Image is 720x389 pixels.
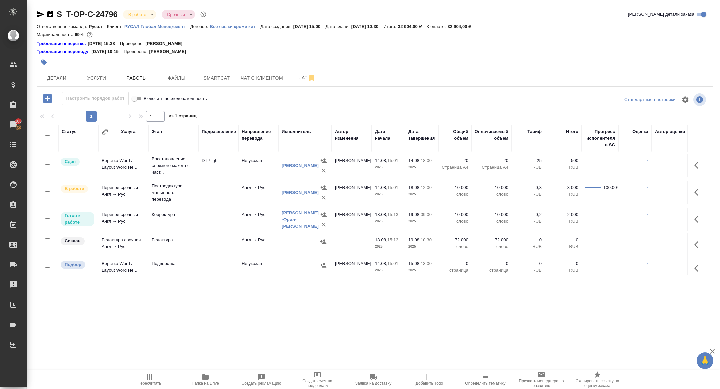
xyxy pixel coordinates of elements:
[282,210,319,229] a: [PERSON_NAME] -Фрил- [PERSON_NAME]
[98,257,148,280] td: Верстка Word / Layout Word Не ...
[37,55,51,70] button: Добавить тэг
[198,154,238,177] td: DTPlight
[387,212,398,217] p: 15:13
[355,381,391,386] span: Заявка на доставку
[121,128,135,135] div: Услуга
[242,381,281,386] span: Создать рекламацию
[238,208,278,231] td: Англ → Рус
[408,261,421,266] p: 15.08,
[152,183,195,203] p: Постредактура машинного перевода
[65,238,81,244] p: Создан
[548,243,578,250] p: RUB
[442,237,468,243] p: 72 000
[408,158,421,163] p: 14.08,
[548,184,578,191] p: 8 000
[38,92,57,105] button: Добавить работу
[293,379,341,388] span: Создать счет на предоплату
[144,95,207,102] span: Включить последовательность
[319,193,329,203] button: Удалить
[60,260,95,269] div: Можно подбирать исполнителей
[81,74,113,82] span: Услуги
[37,24,89,29] p: Ответственная команда:
[475,218,508,225] p: слово
[210,23,260,29] a: Все языки кроме кит
[383,24,398,29] p: Итого:
[421,261,432,266] p: 13:00
[238,181,278,204] td: Англ → Рус
[548,157,578,164] p: 500
[98,233,148,257] td: Редактура срочная Англ → Рус
[408,212,421,217] p: 19.08,
[60,184,95,193] div: Исполнитель выполняет работу
[408,191,435,198] p: 2025
[442,184,468,191] p: 10 000
[475,191,508,198] p: слово
[442,164,468,171] p: Страница А4
[408,164,435,171] p: 2025
[238,154,278,177] td: Не указан
[475,260,508,267] p: 0
[241,74,283,82] span: Чат с клиентом
[457,370,513,389] button: Определить тематику
[475,243,508,250] p: слово
[387,237,398,242] p: 15:13
[238,233,278,257] td: Англ → Рус
[152,260,195,267] p: Подверстка
[319,166,329,176] button: Удалить
[41,74,73,82] span: Детали
[282,190,319,195] a: [PERSON_NAME]
[690,211,706,227] button: Здесь прячутся важные кнопки
[375,267,402,274] p: 2025
[442,218,468,225] p: слово
[375,191,402,198] p: 2025
[401,370,457,389] button: Добавить Todo
[515,211,542,218] p: 0,2
[515,157,542,164] p: 25
[375,128,402,142] div: Дата начала
[65,158,76,165] p: Сдан
[37,40,88,47] a: Требования к верстке:
[123,10,156,19] div: В работе
[238,257,278,280] td: Не указан
[677,92,693,108] span: Настроить таблицу
[210,24,260,29] p: Все языки кроме кит
[375,218,402,225] p: 2025
[332,257,372,280] td: [PERSON_NAME]
[242,128,275,142] div: Направление перевода
[75,32,85,37] p: 69%
[65,185,84,192] p: В работе
[515,267,542,274] p: RUB
[421,185,432,190] p: 12:00
[60,211,95,227] div: Исполнитель может приступить к работе
[548,267,578,274] p: RUB
[319,220,329,230] button: Удалить
[375,243,402,250] p: 2025
[475,164,508,171] p: Страница А4
[98,154,148,177] td: Верстка Word / Layout Word Не ...
[91,48,124,55] p: [DATE] 10:15
[282,128,311,135] div: Исполнитель
[325,24,351,29] p: Дата сдачи:
[289,370,345,389] button: Создать счет на предоплату
[566,128,578,135] div: Итого
[442,260,468,267] p: 0
[199,10,208,19] button: Доп статусы указывают на важность/срочность заказа
[319,210,329,220] button: Назначить
[647,261,648,266] a: -
[408,267,435,274] p: 2025
[647,212,648,217] a: -
[192,381,219,386] span: Папка на Drive
[37,48,91,55] a: Требования к переводу:
[548,218,578,225] p: RUB
[233,370,289,389] button: Создать рекламацию
[408,243,435,250] p: 2025
[628,11,694,18] span: [PERSON_NAME] детали заказа
[162,10,195,19] div: В работе
[120,40,146,47] p: Проверено:
[375,237,387,242] p: 18.08,
[121,370,177,389] button: Пересчитать
[690,260,706,276] button: Здесь прячутся важные кнопки
[387,158,398,163] p: 15:01
[623,95,677,105] div: split button
[2,116,25,133] a: 100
